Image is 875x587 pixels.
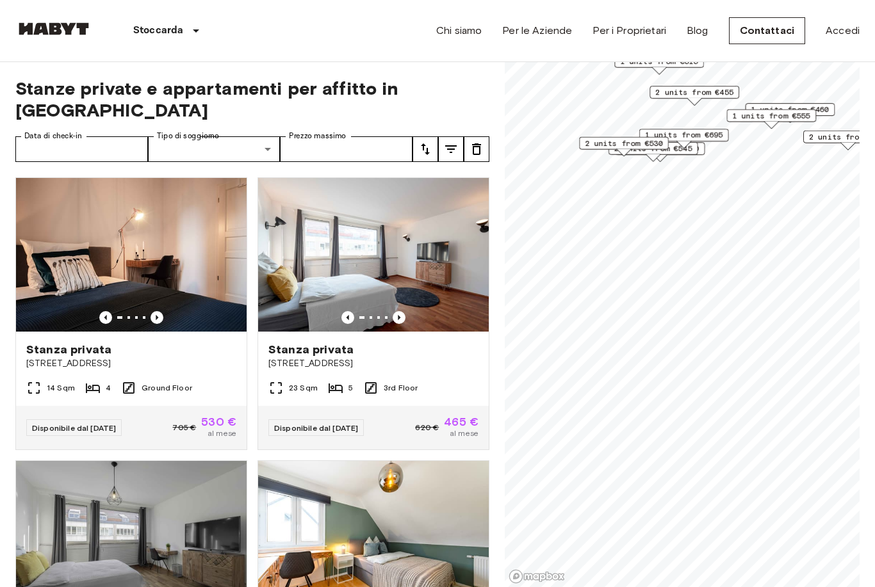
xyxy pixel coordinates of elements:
[732,110,810,122] span: 1 units from €555
[15,22,92,35] img: Habyt
[621,143,699,154] span: 1 units from €530
[726,109,816,129] div: Map marker
[106,382,111,394] span: 4
[258,178,489,332] img: Marketing picture of unit DE-09-006-001-05HF
[47,382,75,394] span: 14 Sqm
[450,428,478,439] span: al mese
[620,56,698,67] span: 1 units from €515
[15,177,247,450] a: Marketing picture of unit DE-09-010-001-03HFPrevious imagePrevious imageStanza privata[STREET_ADD...
[15,77,489,121] span: Stanze private e appartamenti per affitto in [GEOGRAPHIC_DATA]
[826,23,860,38] a: Accedi
[413,136,438,162] button: tune
[438,136,464,162] button: tune
[26,357,236,370] span: [STREET_ADDRESS]
[616,142,705,162] div: Map marker
[24,131,82,141] label: Data di check-in
[614,55,704,75] div: Map marker
[201,416,236,428] span: 530 €
[639,129,729,149] div: Map marker
[746,103,835,123] div: Map marker
[258,177,489,450] a: Marketing picture of unit DE-09-006-001-05HFPrevious imagePrevious imageStanza privata[STREET_ADD...
[645,129,723,141] span: 1 units from €695
[172,422,196,433] span: 705 €
[687,23,708,38] a: Blog
[16,178,247,332] img: Marketing picture of unit DE-09-010-001-03HF
[729,17,806,44] a: Contattaci
[384,382,418,394] span: 3rd Floor
[655,86,733,98] span: 2 units from €455
[579,137,669,157] div: Map marker
[268,357,478,370] span: [STREET_ADDRESS]
[32,423,116,433] span: Disponibile dal [DATE]
[142,382,192,394] span: Ground Floor
[393,311,405,324] button: Previous image
[26,342,111,357] span: Stanza privata
[151,311,163,324] button: Previous image
[509,569,565,584] a: Mapbox logo
[609,142,698,162] div: Map marker
[289,131,346,141] label: Prezzo massimo
[157,131,219,141] label: Tipo di soggiorno
[341,311,354,324] button: Previous image
[268,342,354,357] span: Stanza privata
[133,23,183,38] p: Stoccarda
[208,428,236,439] span: al mese
[464,136,489,162] button: tune
[444,416,478,428] span: 465 €
[415,422,439,433] span: 620 €
[348,382,353,394] span: 5
[614,143,692,154] span: 2 units from €545
[289,382,318,394] span: 23 Sqm
[650,86,739,106] div: Map marker
[436,23,482,38] a: Chi siamo
[593,23,666,38] a: Per i Proprietari
[751,104,830,115] span: 1 units from €460
[502,23,572,38] a: Per le Aziende
[15,136,148,162] input: Choose date
[274,423,358,433] span: Disponibile dal [DATE]
[99,311,112,324] button: Previous image
[585,138,663,149] span: 2 units from €530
